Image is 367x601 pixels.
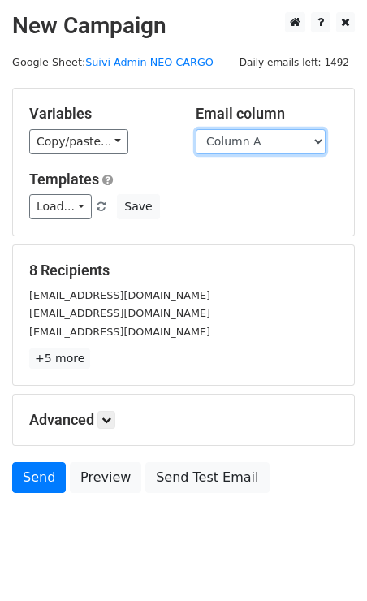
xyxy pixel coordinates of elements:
[145,462,269,493] a: Send Test Email
[286,523,367,601] div: Widget de chat
[234,54,355,71] span: Daily emails left: 1492
[29,326,210,338] small: [EMAIL_ADDRESS][DOMAIN_NAME]
[12,12,355,40] h2: New Campaign
[196,105,338,123] h5: Email column
[12,462,66,493] a: Send
[29,262,338,279] h5: 8 Recipients
[29,105,171,123] h5: Variables
[29,289,210,301] small: [EMAIL_ADDRESS][DOMAIN_NAME]
[85,56,214,68] a: Suivi Admin NEO CARGO
[12,56,214,68] small: Google Sheet:
[29,348,90,369] a: +5 more
[286,523,367,601] iframe: Chat Widget
[70,462,141,493] a: Preview
[29,307,210,319] small: [EMAIL_ADDRESS][DOMAIN_NAME]
[234,56,355,68] a: Daily emails left: 1492
[29,171,99,188] a: Templates
[29,194,92,219] a: Load...
[29,411,338,429] h5: Advanced
[117,194,159,219] button: Save
[29,129,128,154] a: Copy/paste...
